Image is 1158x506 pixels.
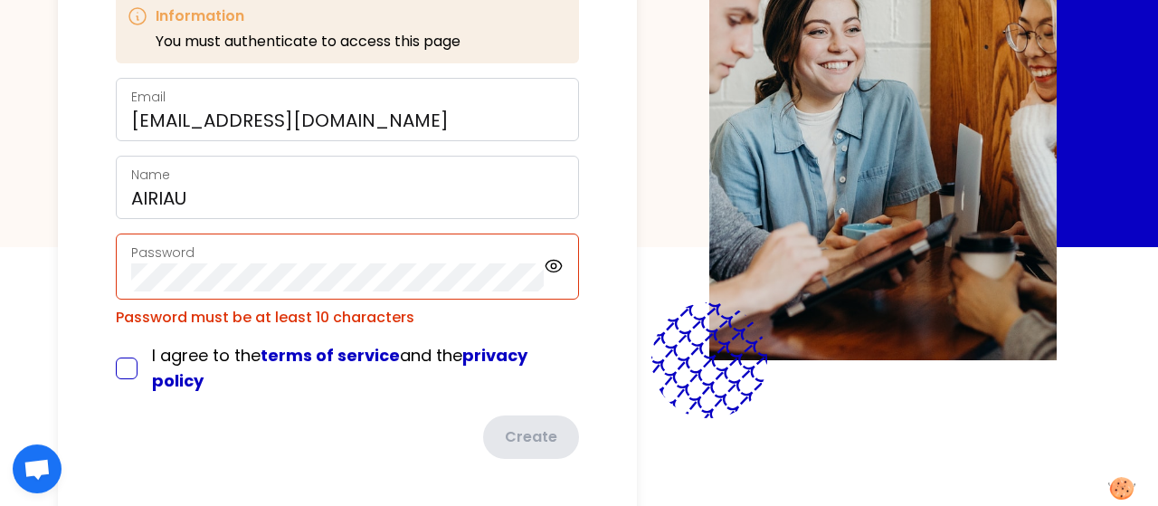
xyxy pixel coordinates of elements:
div: Open chat [13,444,62,493]
a: terms of service [261,344,400,367]
h3: Information [156,5,460,27]
label: Email [131,88,166,106]
button: Create [483,415,579,459]
label: Name [131,166,170,184]
p: You must authenticate to access this page [156,31,460,53]
span: I agree to the and the [152,344,527,392]
label: Password [131,243,195,262]
div: Password must be at least 10 characters [116,307,579,329]
a: privacy policy [152,344,527,392]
